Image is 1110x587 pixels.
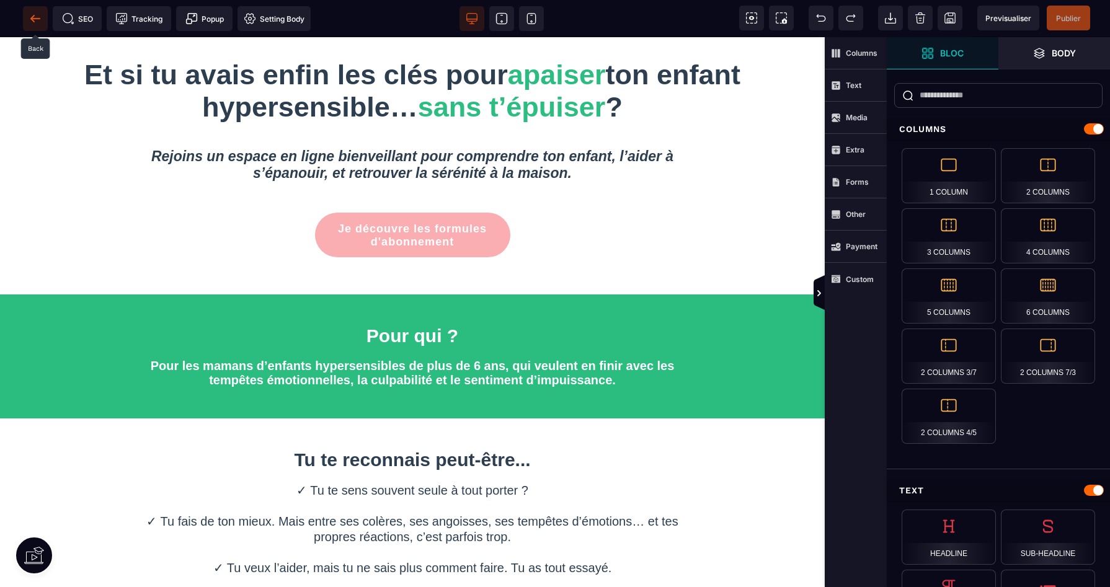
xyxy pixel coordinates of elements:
[887,118,1110,141] div: Columns
[1001,208,1095,263] div: 4 Columns
[887,37,998,69] span: Open Blocks
[769,6,794,30] span: Screenshot
[846,177,869,187] strong: Forms
[940,48,964,58] strong: Bloc
[739,6,764,30] span: View components
[846,275,874,284] strong: Custom
[902,389,996,444] div: 2 Columns 4/5
[977,6,1039,30] span: Preview
[846,242,877,251] strong: Payment
[985,14,1031,23] span: Previsualiser
[887,479,1110,502] div: Text
[1001,329,1095,384] div: 2 Columns 7/3
[1052,48,1076,58] strong: Body
[62,12,93,25] span: SEO
[133,309,691,356] h2: Pour les mamans d’enfants hypersensibles de plus de 6 ans, qui veulent en finir avec les tempêtes...
[902,148,996,203] div: 1 Column
[998,37,1110,69] span: Open Layer Manager
[140,406,685,433] h1: Tu te reconnais peut-être...
[846,113,868,122] strong: Media
[902,268,996,324] div: 5 Columns
[115,12,162,25] span: Tracking
[846,210,866,219] strong: Other
[244,12,304,25] span: Setting Body
[846,48,877,58] strong: Columns
[1056,14,1081,23] span: Publier
[846,145,864,154] strong: Extra
[315,175,510,220] button: Je découvre les formules d'abonnement
[902,510,996,565] div: Headline
[1001,148,1095,203] div: 2 Columns
[902,208,996,263] div: 3 Columns
[846,81,861,90] strong: Text
[185,12,224,25] span: Popup
[1001,510,1095,565] div: Sub-Headline
[1001,268,1095,324] div: 6 Columns
[902,329,996,384] div: 2 Columns 3/7
[133,282,691,309] h1: Pour qui ?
